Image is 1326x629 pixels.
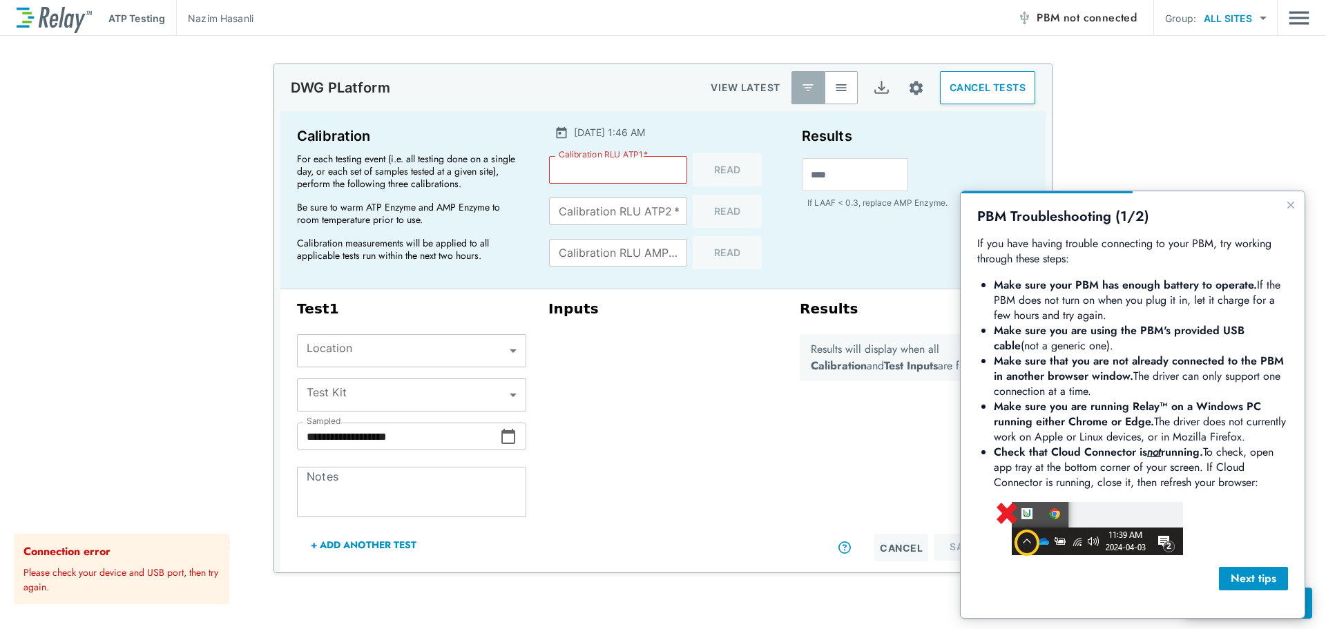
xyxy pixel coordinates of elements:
[17,3,92,33] img: LuminUltra Relay
[807,197,1029,209] p: If LAAF < 0.3, replace AMP Enzyme.
[865,71,898,104] button: Export
[874,534,928,561] button: Cancel
[108,11,165,26] p: ATP Testing
[297,237,518,262] p: Calibration measurements will be applied to all applicable tests run within the next two hours.
[1289,5,1309,31] img: Drawer Icon
[907,79,925,97] img: Settings Icon
[307,416,341,426] label: Sampled
[297,153,518,190] p: For each testing event (i.e. all testing done on a single day, or each set of samples tested at a...
[297,423,500,450] input: Choose date, selected date is Sep 5, 2025
[559,150,648,159] label: Calibration RLU ATP1
[297,300,526,318] h3: Test 1
[23,560,224,594] p: Please check your device and USB port, then try again.
[811,341,983,374] p: Results will display when all and are filled.
[961,191,1305,618] iframe: bubble
[297,125,524,147] p: Calibration
[291,79,390,96] p: DWG PLatform
[1012,4,1142,32] button: PBM not connected
[802,125,1029,147] p: Results
[834,81,848,95] img: View All
[555,126,568,139] img: Calender Icon
[1037,8,1137,28] span: PBM
[574,125,645,139] p: [DATE] 1:46 AM
[548,300,778,318] h3: Inputs
[711,79,780,96] p: VIEW LATEST
[23,543,110,559] strong: Connection error
[1017,11,1031,25] img: Offline Icon
[884,358,938,374] b: Test Inputs
[800,300,858,318] h3: Results
[1289,5,1309,31] button: Main menu
[873,79,890,97] img: Export Icon
[228,539,238,550] button: close
[801,81,815,95] img: Latest
[811,358,867,374] b: Calibration
[1165,11,1196,26] p: Group:
[297,201,518,226] p: Be sure to warm ATP Enzyme and AMP Enzyme to room temperature prior to use.
[1064,10,1137,26] span: not connected
[940,71,1035,104] button: CANCEL TESTS
[898,70,934,106] button: Site setup
[297,528,430,561] button: + Add Another Test
[188,11,253,26] p: Nazim Hasanli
